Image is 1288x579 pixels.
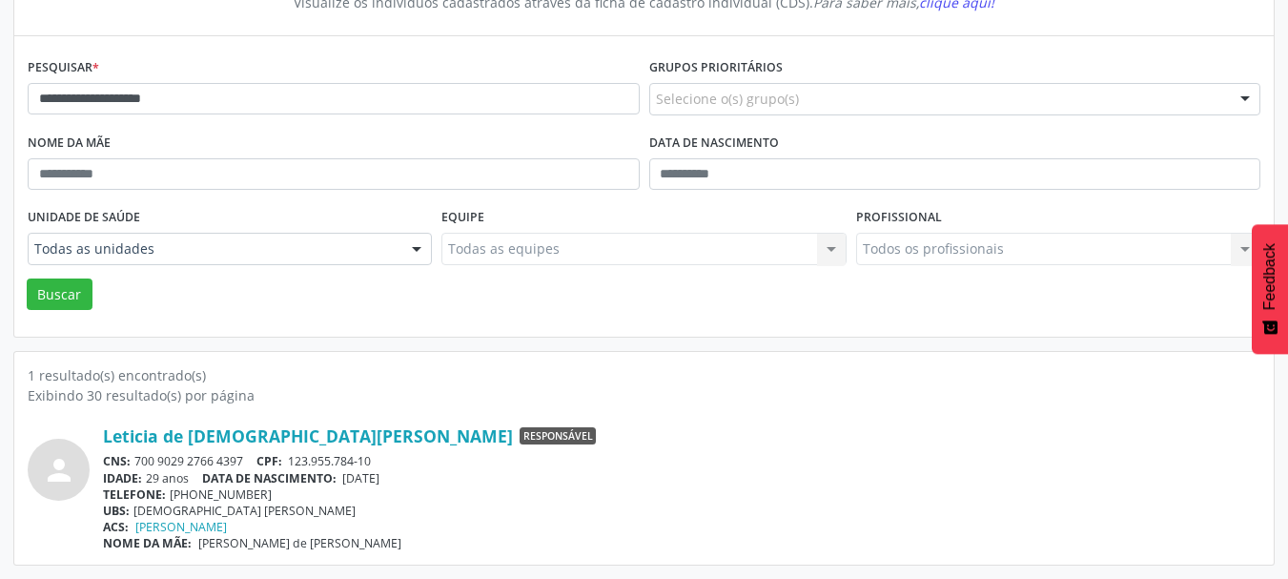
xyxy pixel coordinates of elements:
label: Pesquisar [28,53,99,83]
span: TELEFONE: [103,486,166,503]
span: [PERSON_NAME] de [PERSON_NAME] [198,535,401,551]
span: Todas as unidades [34,239,393,258]
div: [PHONE_NUMBER] [103,486,1260,503]
span: NOME DA MÃE: [103,535,192,551]
label: Equipe [441,203,484,233]
span: IDADE: [103,470,142,486]
label: Data de nascimento [649,129,779,158]
span: ACS: [103,519,129,535]
span: Selecione o(s) grupo(s) [656,89,799,109]
div: 29 anos [103,470,1260,486]
button: Buscar [27,279,92,311]
label: Profissional [856,203,942,233]
span: CNS: [103,453,131,469]
i: person [42,453,76,487]
label: Nome da mãe [28,129,111,158]
span: UBS: [103,503,130,519]
div: 700 9029 2766 4397 [103,453,1260,469]
div: Exibindo 30 resultado(s) por página [28,385,1260,405]
span: CPF: [256,453,282,469]
span: Responsável [520,427,596,445]
div: 1 resultado(s) encontrado(s) [28,365,1260,385]
label: Grupos prioritários [649,53,783,83]
span: 123.955.784-10 [288,453,371,469]
span: Feedback [1261,243,1278,310]
a: Leticia de [DEMOGRAPHIC_DATA][PERSON_NAME] [103,425,513,446]
button: Feedback - Mostrar pesquisa [1252,224,1288,354]
span: [DATE] [342,470,379,486]
label: Unidade de saúde [28,203,140,233]
div: [DEMOGRAPHIC_DATA] [PERSON_NAME] [103,503,1260,519]
a: [PERSON_NAME] [135,519,227,535]
span: DATA DE NASCIMENTO: [202,470,337,486]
